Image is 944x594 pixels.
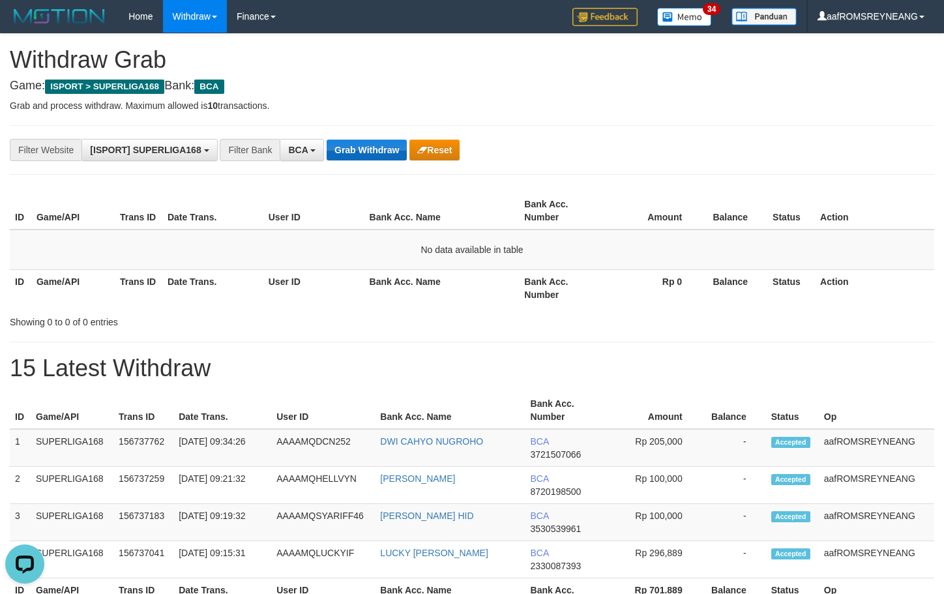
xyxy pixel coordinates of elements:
p: Grab and process withdraw. Maximum allowed is transactions. [10,99,934,112]
div: Filter Bank [220,139,280,161]
td: [DATE] 09:34:26 [173,429,271,467]
th: Op [819,392,934,429]
th: Game/API [31,392,113,429]
td: Rp 100,000 [606,504,702,541]
td: No data available in table [10,230,934,270]
th: Status [766,392,819,429]
span: 34 [703,3,720,15]
td: Rp 205,000 [606,429,702,467]
th: Status [767,269,815,306]
img: MOTION_logo.png [10,7,109,26]
strong: 10 [207,100,218,111]
td: 3 [10,504,31,541]
h4: Game: Bank: [10,80,934,93]
span: Accepted [771,548,810,559]
span: [ISPORT] SUPERLIGA168 [90,145,201,155]
td: aafROMSREYNEANG [819,467,934,504]
button: Open LiveChat chat widget [5,5,44,44]
span: Copy 8720198500 to clipboard [531,486,582,497]
div: Showing 0 to 0 of 0 entries [10,310,383,329]
th: Balance [701,269,767,306]
td: 156737762 [113,429,173,467]
th: Amount [606,392,702,429]
button: Grab Withdraw [327,140,407,160]
td: - [702,467,766,504]
th: Bank Acc. Number [525,392,606,429]
span: BCA [531,473,549,484]
span: Copy 2330087393 to clipboard [531,561,582,571]
button: [ISPORT] SUPERLIGA168 [81,139,217,161]
button: BCA [280,139,324,161]
a: [PERSON_NAME] HID [380,511,473,521]
td: - [702,429,766,467]
th: User ID [271,392,375,429]
td: SUPERLIGA168 [31,429,113,467]
h1: 15 Latest Withdraw [10,355,934,381]
div: Filter Website [10,139,81,161]
th: Date Trans. [173,392,271,429]
span: BCA [194,80,224,94]
td: Rp 100,000 [606,467,702,504]
th: Date Trans. [162,269,263,306]
span: Accepted [771,437,810,448]
td: SUPERLIGA168 [31,467,113,504]
td: SUPERLIGA168 [31,541,113,578]
img: panduan.png [731,8,797,25]
th: Bank Acc. Name [364,269,520,306]
th: Game/API [31,192,115,230]
td: [DATE] 09:19:32 [173,504,271,541]
th: Trans ID [115,192,162,230]
th: Game/API [31,269,115,306]
th: Bank Acc. Number [519,269,602,306]
span: ISPORT > SUPERLIGA168 [45,80,164,94]
td: aafROMSREYNEANG [819,429,934,467]
th: Bank Acc. Name [375,392,525,429]
th: User ID [263,192,364,230]
button: Reset [409,140,460,160]
h1: Withdraw Grab [10,47,934,73]
td: [DATE] 09:21:32 [173,467,271,504]
th: Balance [701,192,767,230]
th: Bank Acc. Name [364,192,520,230]
td: AAAAMQDCN252 [271,429,375,467]
span: BCA [531,436,549,447]
th: ID [10,269,31,306]
th: ID [10,392,31,429]
th: Rp 0 [602,269,701,306]
span: Copy 3530539961 to clipboard [531,524,582,534]
th: User ID [263,269,364,306]
th: Action [815,192,934,230]
span: BCA [288,145,308,155]
span: Accepted [771,474,810,485]
td: aafROMSREYNEANG [819,504,934,541]
td: 1 [10,429,31,467]
a: LUCKY [PERSON_NAME] [380,548,488,558]
span: BCA [531,511,549,521]
td: 156737041 [113,541,173,578]
th: Action [815,269,934,306]
th: Trans ID [115,269,162,306]
td: AAAAMQHELLVYN [271,467,375,504]
span: Accepted [771,511,810,522]
td: - [702,504,766,541]
th: ID [10,192,31,230]
td: Rp 296,889 [606,541,702,578]
td: SUPERLIGA168 [31,504,113,541]
td: aafROMSREYNEANG [819,541,934,578]
span: BCA [531,548,549,558]
td: AAAAMQSYARIFF46 [271,504,375,541]
th: Status [767,192,815,230]
td: 156737183 [113,504,173,541]
th: Balance [702,392,766,429]
img: Button%20Memo.svg [657,8,712,26]
th: Trans ID [113,392,173,429]
td: 2 [10,467,31,504]
th: Bank Acc. Number [519,192,602,230]
a: [PERSON_NAME] [380,473,455,484]
a: DWI CAHYO NUGROHO [380,436,483,447]
td: [DATE] 09:15:31 [173,541,271,578]
td: - [702,541,766,578]
td: 156737259 [113,467,173,504]
img: Feedback.jpg [572,8,638,26]
th: Date Trans. [162,192,263,230]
